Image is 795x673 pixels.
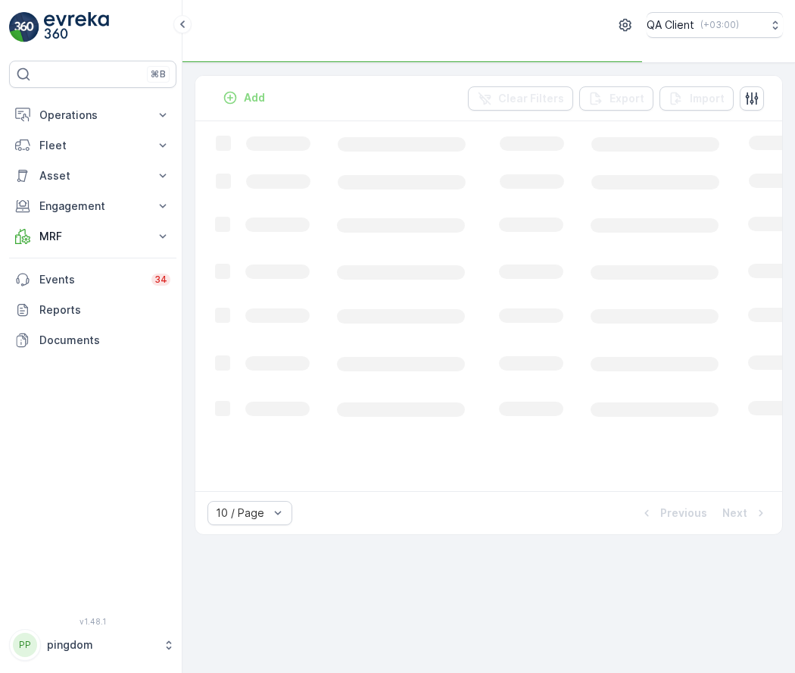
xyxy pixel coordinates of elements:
img: logo [9,12,39,42]
button: Add [217,89,271,107]
p: Events [39,272,142,287]
p: Fleet [39,138,146,153]
button: Fleet [9,130,176,161]
button: Engagement [9,191,176,221]
p: QA Client [647,17,694,33]
p: Documents [39,333,170,348]
img: logo_light-DOdMpM7g.png [44,12,109,42]
button: Export [579,86,653,111]
p: Next [722,506,747,521]
p: ⌘B [151,68,166,80]
a: Documents [9,325,176,355]
p: Add [244,90,265,105]
button: Clear Filters [468,86,573,111]
a: Events34 [9,265,176,295]
button: Import [659,86,734,111]
p: Operations [39,108,146,123]
button: Previous [638,504,709,522]
button: QA Client(+03:00) [647,12,783,38]
p: Engagement [39,199,146,214]
p: pingdom [47,637,155,653]
button: PPpingdom [9,629,176,661]
p: MRF [39,229,146,244]
button: Asset [9,161,176,191]
div: PP [13,633,37,657]
a: Reports [9,295,176,325]
p: Previous [660,506,707,521]
p: Asset [39,168,146,183]
button: Operations [9,100,176,130]
button: MRF [9,221,176,252]
p: Reports [39,302,170,318]
span: v 1.48.1 [9,617,176,626]
p: 34 [154,274,167,286]
p: Export [609,91,644,106]
p: ( +03:00 ) [700,19,739,31]
p: Import [690,91,725,106]
button: Next [721,504,770,522]
p: Clear Filters [498,91,564,106]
